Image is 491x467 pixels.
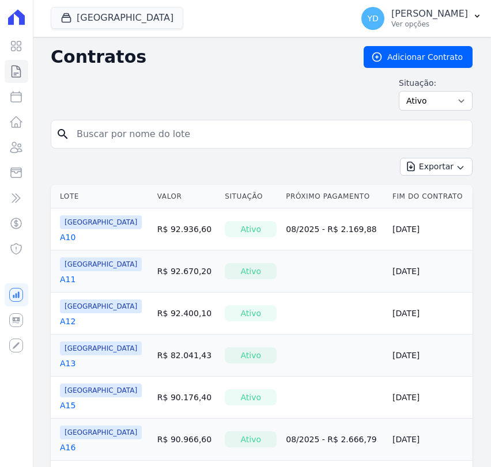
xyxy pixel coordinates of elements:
div: Ativo [225,263,277,279]
div: Ativo [225,431,277,447]
h2: Contratos [51,47,345,67]
td: R$ 90.176,40 [153,377,220,419]
span: [GEOGRAPHIC_DATA] [60,257,142,271]
a: A11 [60,274,75,285]
td: R$ 82.041,43 [153,335,220,377]
span: [GEOGRAPHIC_DATA] [60,384,142,397]
td: R$ 92.400,10 [153,293,220,335]
div: Ativo [225,221,277,237]
a: A16 [60,442,75,453]
span: [GEOGRAPHIC_DATA] [60,215,142,229]
td: [DATE] [388,335,473,377]
a: A15 [60,400,75,411]
div: Ativo [225,305,277,321]
td: R$ 92.936,60 [153,208,220,250]
a: 08/2025 - R$ 2.666,79 [286,435,377,444]
a: Adicionar Contrato [364,46,473,68]
td: R$ 92.670,20 [153,250,220,293]
th: Valor [153,185,220,208]
td: [DATE] [388,377,473,419]
td: [DATE] [388,208,473,250]
a: A13 [60,358,75,369]
button: Exportar [400,158,473,176]
label: Situação: [399,77,473,89]
button: [GEOGRAPHIC_DATA] [51,7,183,29]
div: Ativo [225,389,277,405]
div: Ativo [225,347,277,363]
button: YD [PERSON_NAME] Ver opções [352,2,491,35]
p: [PERSON_NAME] [391,8,468,20]
p: Ver opções [391,20,468,29]
span: YD [367,14,378,22]
td: [DATE] [388,250,473,293]
td: [DATE] [388,419,473,461]
th: Próximo Pagamento [281,185,388,208]
th: Lote [51,185,153,208]
th: Fim do Contrato [388,185,473,208]
span: [GEOGRAPHIC_DATA] [60,299,142,313]
input: Buscar por nome do lote [70,123,467,146]
span: [GEOGRAPHIC_DATA] [60,341,142,355]
th: Situação [220,185,281,208]
span: [GEOGRAPHIC_DATA] [60,426,142,439]
a: A10 [60,231,75,243]
a: 08/2025 - R$ 2.169,88 [286,225,377,234]
td: [DATE] [388,293,473,335]
td: R$ 90.966,60 [153,419,220,461]
a: A12 [60,316,75,327]
i: search [56,127,70,141]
